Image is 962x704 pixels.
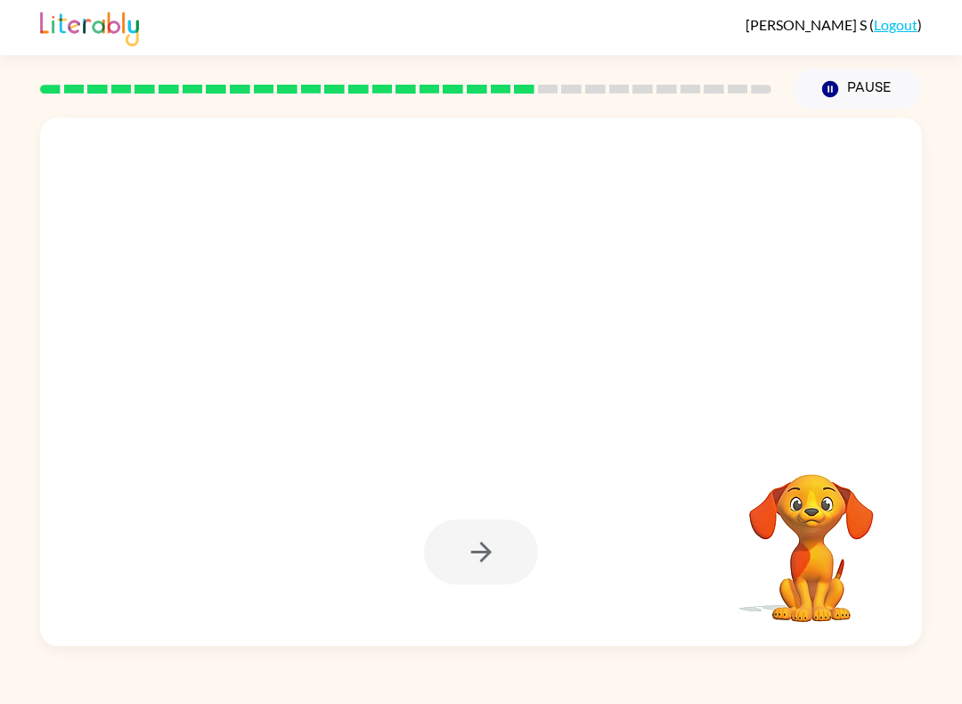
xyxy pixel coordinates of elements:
a: Logout [874,16,917,33]
button: Pause [793,69,922,110]
img: Literably [40,7,139,46]
span: [PERSON_NAME] S [746,16,869,33]
div: ( ) [746,16,922,33]
video: Your browser must support playing .mp4 files to use Literably. Please try using another browser. [722,446,901,625]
